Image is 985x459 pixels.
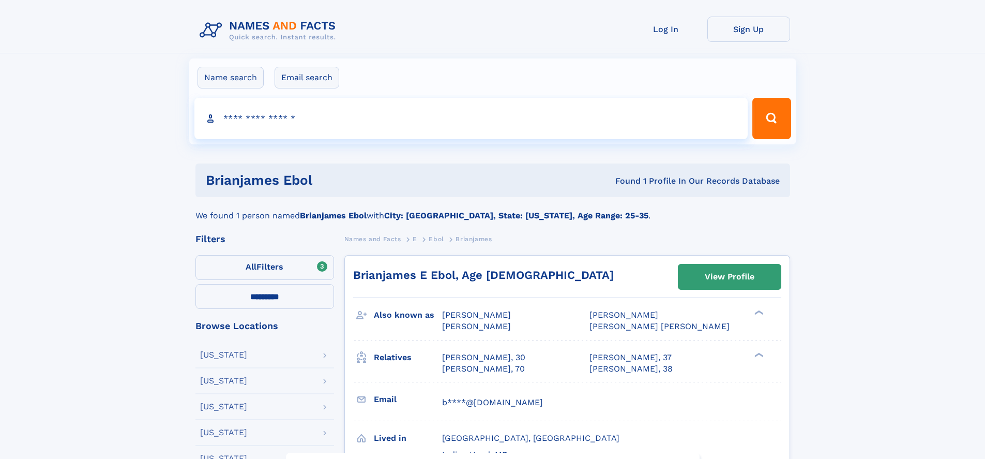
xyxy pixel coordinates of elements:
input: search input [194,98,748,139]
a: [PERSON_NAME], 37 [589,352,672,363]
label: Name search [198,67,264,88]
a: [PERSON_NAME], 30 [442,352,525,363]
span: [PERSON_NAME] [442,310,511,320]
h3: Relatives [374,349,442,366]
div: Filters [195,234,334,244]
button: Search Button [752,98,791,139]
span: Ebol [429,235,444,243]
div: [US_STATE] [200,377,247,385]
div: [US_STATE] [200,428,247,437]
span: [GEOGRAPHIC_DATA], [GEOGRAPHIC_DATA] [442,433,619,443]
div: We found 1 person named with . [195,197,790,222]
a: [PERSON_NAME], 70 [442,363,525,375]
div: ❯ [752,351,764,358]
a: Brianjames E Ebol, Age [DEMOGRAPHIC_DATA] [353,269,614,282]
span: Brianjames [456,235,492,243]
h3: Email [374,391,442,408]
div: [US_STATE] [200,351,247,359]
span: [PERSON_NAME] [442,321,511,331]
img: Logo Names and Facts [195,17,344,45]
a: Names and Facts [344,232,401,245]
a: Ebol [429,232,444,245]
div: Browse Locations [195,321,334,331]
div: Found 1 Profile In Our Records Database [464,175,780,187]
a: Log In [625,17,707,42]
b: City: [GEOGRAPHIC_DATA], State: [US_STATE], Age Range: 25-35 [384,211,648,220]
a: E [413,232,417,245]
span: All [246,262,256,272]
span: E [413,235,417,243]
a: [PERSON_NAME], 38 [589,363,673,375]
span: [PERSON_NAME] [589,310,658,320]
label: Filters [195,255,334,280]
h3: Lived in [374,430,442,447]
a: View Profile [678,264,781,289]
h3: Also known as [374,306,442,324]
div: [US_STATE] [200,403,247,411]
h1: Brianjames Ebol [206,174,464,187]
b: Brianjames Ebol [300,211,367,220]
div: View Profile [705,265,754,289]
span: [PERSON_NAME] [PERSON_NAME] [589,321,730,331]
div: ❯ [752,309,764,316]
a: Sign Up [707,17,790,42]
label: Email search [275,67,339,88]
